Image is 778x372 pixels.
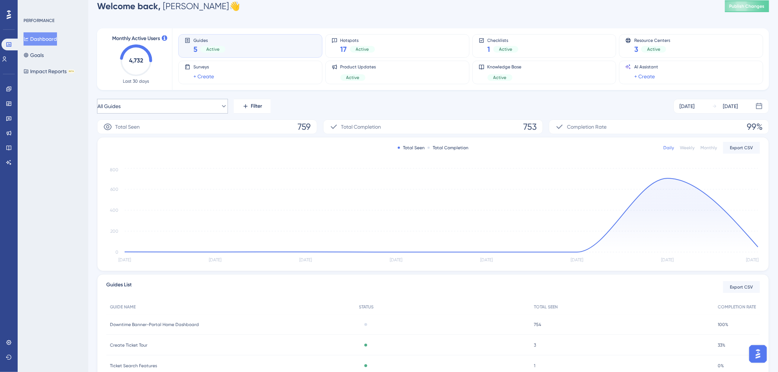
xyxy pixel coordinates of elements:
span: 99% [747,121,763,133]
tspan: [DATE] [390,258,402,263]
span: COMPLETION RATE [718,304,756,310]
span: 100% [718,322,729,328]
span: Total Seen [115,122,140,131]
span: Active [499,46,513,52]
span: Last 30 days [123,78,149,84]
div: [PERSON_NAME] 👋 [97,0,240,12]
div: BETA [68,69,75,73]
button: Goals [24,49,44,62]
div: [DATE] [680,102,695,111]
span: Active [346,75,360,81]
div: Daily [664,145,674,151]
span: 3 [634,44,638,54]
span: 5 [193,44,197,54]
span: Filter [251,102,263,111]
span: Welcome back, [97,1,161,11]
span: 1 [534,363,535,369]
span: Active [493,75,507,81]
span: 0% [718,363,724,369]
div: Weekly [680,145,695,151]
span: Export CSV [730,284,753,290]
div: Total Completion [428,145,468,151]
span: Active [356,46,369,52]
div: Monthly [701,145,717,151]
button: All Guides [97,99,228,114]
tspan: [DATE] [661,258,674,263]
tspan: 200 [110,229,118,234]
span: Publish Changes [729,3,765,9]
span: All Guides [97,102,121,111]
a: + Create [193,72,214,81]
button: Export CSV [723,142,760,154]
tspan: [DATE] [209,258,221,263]
button: Export CSV [723,281,760,293]
span: Hotspots [340,37,375,43]
span: Resource Centers [634,37,670,43]
tspan: [DATE] [481,258,493,263]
span: Total Completion [341,122,381,131]
span: AI Assistant [634,64,658,70]
span: 753 [523,121,537,133]
div: PERFORMANCE [24,18,54,24]
a: + Create [634,72,655,81]
span: 759 [298,121,311,133]
span: GUIDE NAME [110,304,136,310]
span: TOTAL SEEN [534,304,558,310]
span: Surveys [193,64,214,70]
tspan: 0 [115,250,118,255]
span: Export CSV [730,145,753,151]
iframe: UserGuiding AI Assistant Launcher [747,343,769,365]
text: 4,732 [129,57,143,64]
tspan: [DATE] [746,258,759,263]
tspan: 800 [110,167,118,172]
div: [DATE] [723,102,738,111]
span: Knowledge Base [488,64,522,70]
span: Monthly Active Users [112,34,160,43]
span: Guides [193,37,225,43]
span: Completion Rate [567,122,607,131]
button: Publish Changes [725,0,769,12]
span: Create Ticket Tour [110,342,147,348]
span: Checklists [488,37,518,43]
span: Product Updates [340,64,376,70]
tspan: 600 [110,187,118,192]
span: STATUS [359,304,374,310]
span: 1 [488,44,490,54]
span: 33% [718,342,726,348]
span: Active [206,46,220,52]
span: Active [647,46,660,52]
span: Downtime Banner-Portal Home Dashboard [110,322,199,328]
tspan: 400 [110,208,118,213]
button: Filter [234,99,271,114]
span: 3 [534,342,536,348]
span: 754 [534,322,541,328]
span: Guides List [106,280,132,294]
tspan: [DATE] [571,258,583,263]
span: Ticket Search Features [110,363,157,369]
tspan: [DATE] [299,258,312,263]
button: Dashboard [24,32,57,46]
button: Impact ReportsBETA [24,65,75,78]
div: Total Seen [398,145,425,151]
span: 17 [340,44,347,54]
tspan: [DATE] [118,258,131,263]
